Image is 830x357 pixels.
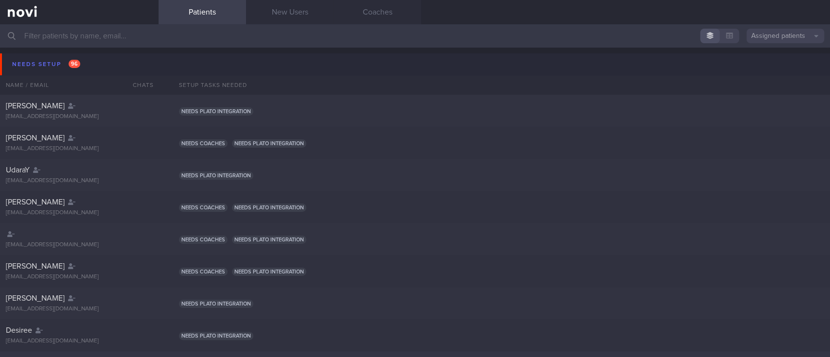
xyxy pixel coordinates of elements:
span: Needs coaches [179,139,228,148]
span: Desiree [6,326,32,334]
div: [EMAIL_ADDRESS][DOMAIN_NAME] [6,273,153,281]
span: Needs plato integration [179,171,253,180]
span: [PERSON_NAME] [6,262,65,270]
span: UdaraY [6,166,30,174]
span: Needs plato integration [232,236,306,244]
span: [PERSON_NAME] [6,198,65,206]
div: Needs setup [10,58,83,71]
button: Assigned patients [746,29,824,43]
div: [EMAIL_ADDRESS][DOMAIN_NAME] [6,145,153,153]
div: [EMAIL_ADDRESS][DOMAIN_NAME] [6,241,153,249]
span: Needs plato integration [179,332,253,340]
div: Chats [120,75,159,95]
span: Needs coaches [179,236,228,244]
span: 96 [69,60,80,68]
span: [PERSON_NAME] [6,102,65,110]
span: Needs plato integration [179,107,253,116]
div: [EMAIL_ADDRESS][DOMAIN_NAME] [6,177,153,185]
span: Needs plato integration [232,204,306,212]
span: Needs plato integration [232,268,306,276]
span: [PERSON_NAME] [6,134,65,142]
span: Needs plato integration [232,139,306,148]
div: [EMAIL_ADDRESS][DOMAIN_NAME] [6,306,153,313]
span: Needs coaches [179,268,228,276]
div: Setup tasks needed [173,75,830,95]
span: [PERSON_NAME] [6,294,65,302]
span: Needs plato integration [179,300,253,308]
span: Needs coaches [179,204,228,212]
div: [EMAIL_ADDRESS][DOMAIN_NAME] [6,338,153,345]
div: [EMAIL_ADDRESS][DOMAIN_NAME] [6,113,153,120]
div: [EMAIL_ADDRESS][DOMAIN_NAME] [6,209,153,217]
